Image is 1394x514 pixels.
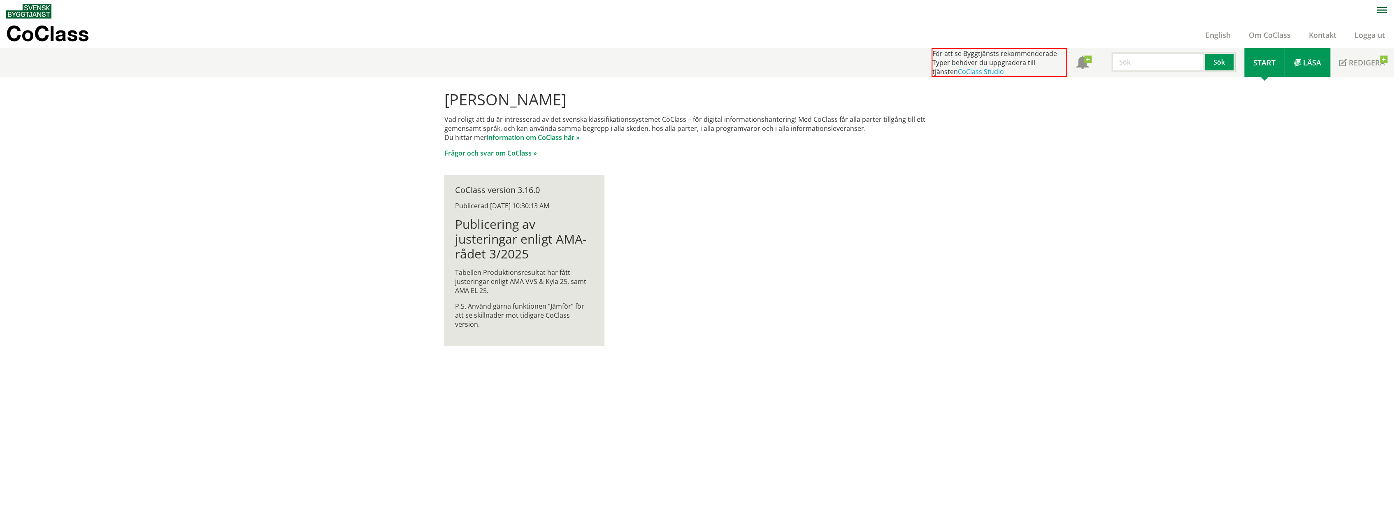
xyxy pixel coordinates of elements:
[455,217,593,261] h1: Publicering av justeringar enligt AMA-rådet 3/2025
[6,22,107,48] a: CoClass
[1111,52,1205,72] input: Sök
[1253,58,1276,67] span: Start
[1345,30,1394,40] a: Logga ut
[958,67,1004,76] a: CoClass Studio
[1244,48,1285,77] a: Start
[1330,48,1394,77] a: Redigera
[1349,58,1385,67] span: Redigera
[6,4,51,19] img: Svensk Byggtjänst
[455,186,593,195] div: CoClass version 3.16.0
[486,133,579,142] a: information om CoClass här »
[932,48,1067,77] div: För att se Byggtjänsts rekommenderade Typer behöver du uppgradera till tjänsten
[444,115,950,142] p: Vad roligt att du är intresserad av det svenska klassifikationssystemet CoClass – för digital inf...
[455,268,593,295] p: Tabellen Produktionsresultat har fått justeringar enligt AMA VVS & Kyla 25, samt AMA EL 25.
[1205,52,1235,72] button: Sök
[1300,30,1345,40] a: Kontakt
[444,149,537,158] a: Frågor och svar om CoClass »
[455,201,593,210] div: Publicerad [DATE] 10:30:13 AM
[455,302,593,329] p: P.S. Använd gärna funktionen ”Jämför” för att se skillnader mot tidigare CoClass version.
[1197,30,1240,40] a: English
[444,90,950,108] h1: [PERSON_NAME]
[1240,30,1300,40] a: Om CoClass
[1076,57,1089,70] span: Notifikationer
[6,29,89,38] p: CoClass
[1303,58,1321,67] span: Läsa
[1285,48,1330,77] a: Läsa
